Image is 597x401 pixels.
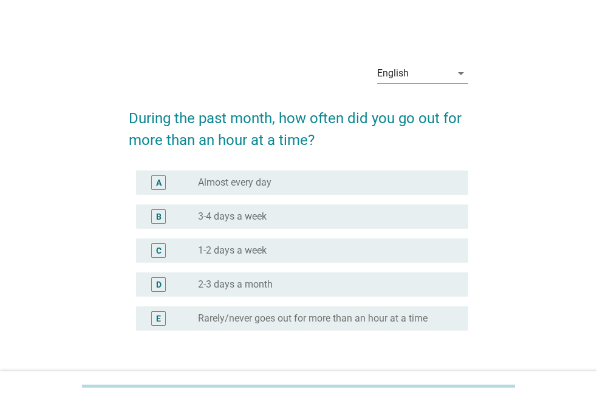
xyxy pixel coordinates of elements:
[156,312,161,325] div: E
[156,244,162,257] div: C
[377,68,409,79] div: English
[156,210,162,223] div: B
[198,312,428,325] label: Rarely/never goes out for more than an hour at a time
[129,95,468,151] h2: During the past month, how often did you go out for more than an hour at a time?
[198,278,273,291] label: 2-3 days a month
[198,177,271,189] label: Almost every day
[198,211,267,223] label: 3-4 days a week
[156,278,162,291] div: D
[198,244,267,257] label: 1-2 days a week
[156,176,162,189] div: A
[454,66,468,81] i: arrow_drop_down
